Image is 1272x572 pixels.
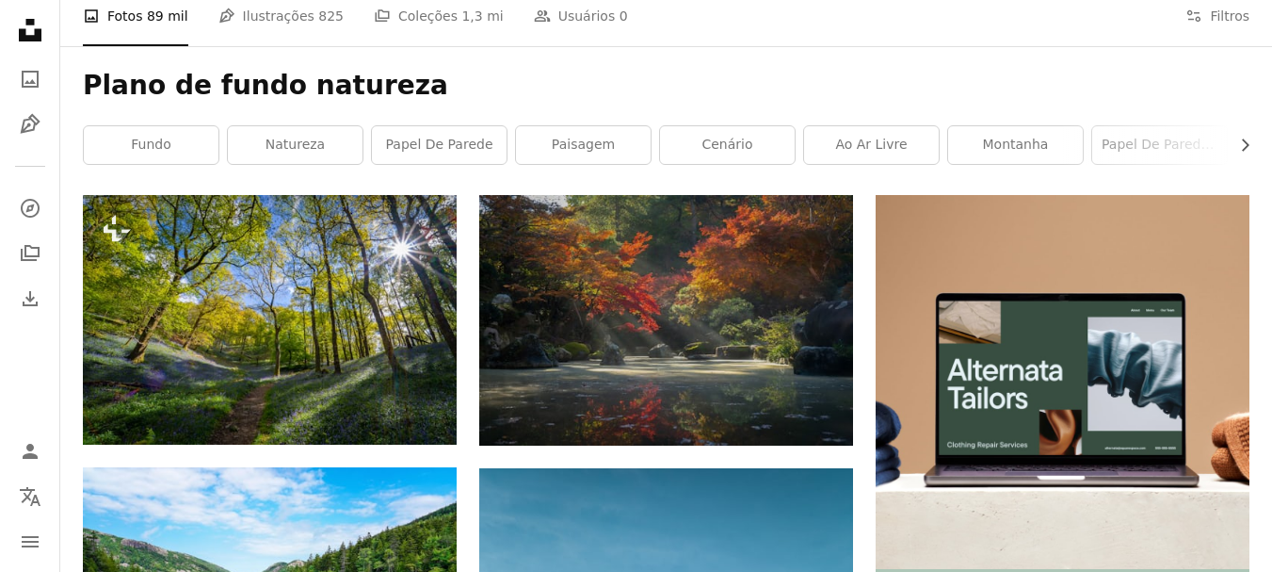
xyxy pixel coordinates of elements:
[11,11,49,53] a: Início — Unsplash
[318,6,344,26] span: 825
[83,311,457,328] a: o sol brilha através das árvores na floresta
[11,523,49,561] button: Menu
[11,60,49,98] a: Fotos
[11,106,49,143] a: Ilustrações
[620,6,628,26] span: 0
[372,126,507,164] a: papel de parede
[83,195,457,444] img: o sol brilha através das árvores na floresta
[11,235,49,272] a: Coleções
[11,280,49,318] a: Histórico de downloads
[11,433,49,470] a: Entrar / Cadastrar-se
[479,311,853,328] a: árvores vermelhas e verdes ao lado do rio durante o dia
[660,126,795,164] a: cenário
[804,126,939,164] a: ao ar livre
[11,478,49,515] button: Idioma
[1228,126,1249,164] button: rolar lista para a direita
[948,126,1083,164] a: montanha
[228,126,362,164] a: natureza
[516,126,651,164] a: paisagem
[83,69,1249,103] h1: Plano de fundo natureza
[876,195,1249,569] img: file-1707885205802-88dd96a21c72image
[11,189,49,227] a: Explorar
[1092,126,1227,164] a: papel de parede da natureza
[479,195,853,445] img: árvores vermelhas e verdes ao lado do rio durante o dia
[84,126,218,164] a: fundo
[461,6,503,26] span: 1,3 mi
